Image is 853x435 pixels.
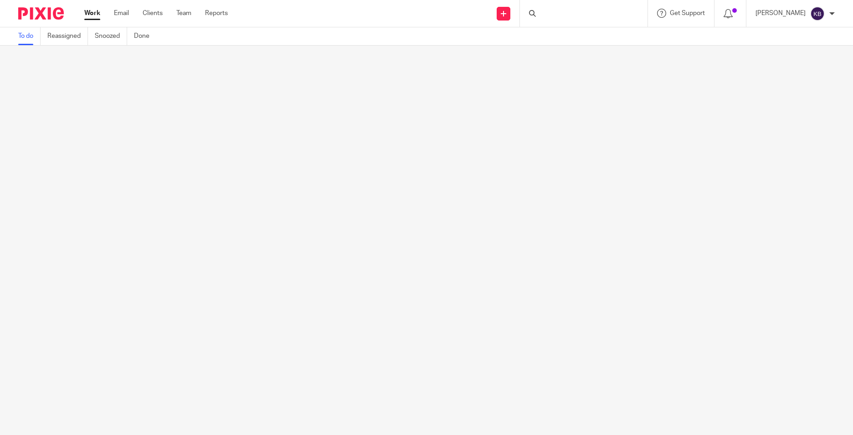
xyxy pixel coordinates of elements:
[95,27,127,45] a: Snoozed
[134,27,156,45] a: Done
[18,27,41,45] a: To do
[205,9,228,18] a: Reports
[143,9,163,18] a: Clients
[810,6,825,21] img: svg%3E
[670,10,705,16] span: Get Support
[176,9,191,18] a: Team
[755,9,806,18] p: [PERSON_NAME]
[18,7,64,20] img: Pixie
[114,9,129,18] a: Email
[84,9,100,18] a: Work
[47,27,88,45] a: Reassigned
